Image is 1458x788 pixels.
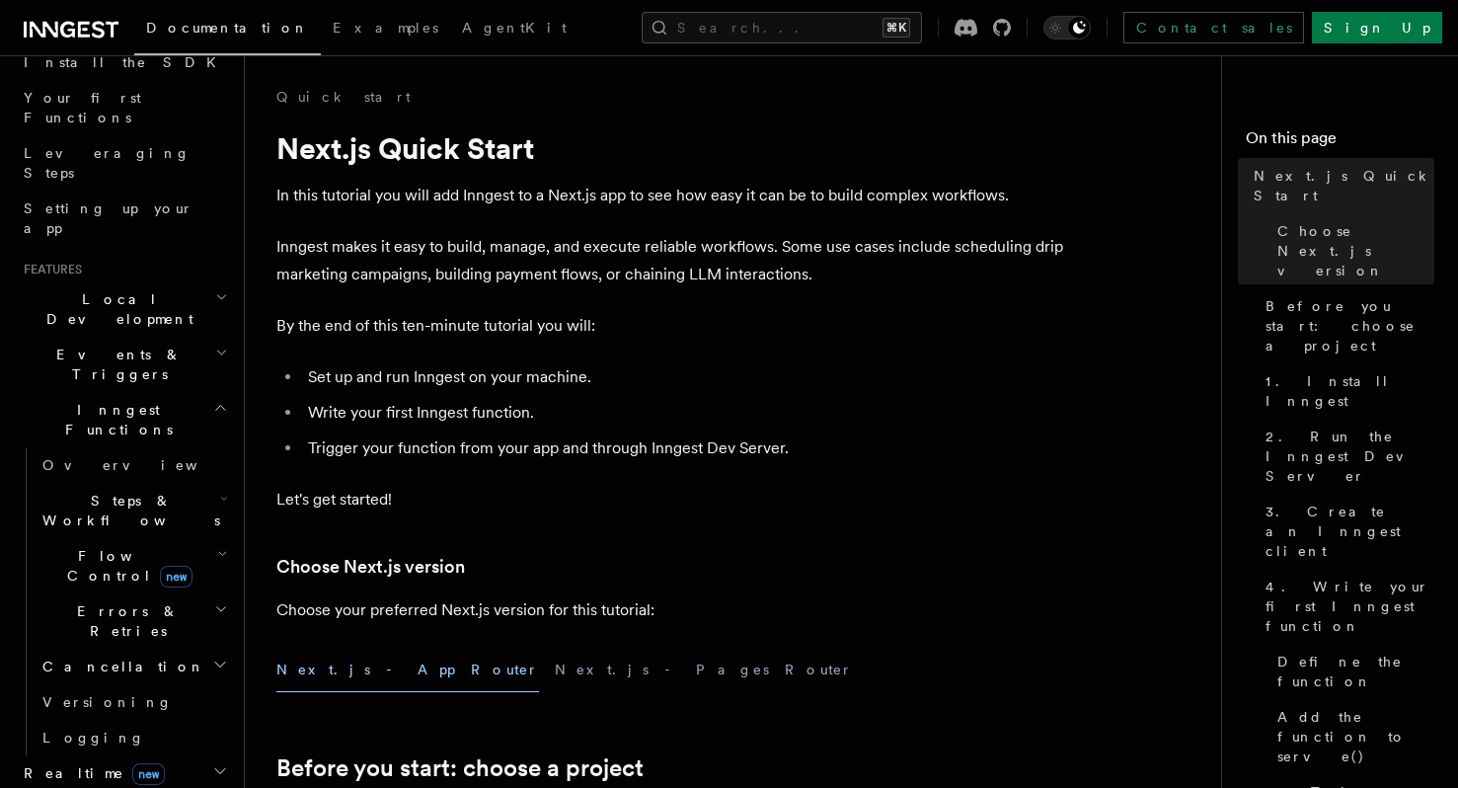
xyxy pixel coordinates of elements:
a: Before you start: choose a project [1258,288,1434,363]
a: Add the function to serve() [1269,699,1434,774]
a: Documentation [134,6,321,55]
span: Cancellation [35,657,205,676]
div: Inngest Functions [16,447,232,755]
a: Quick start [276,87,411,107]
span: Realtime [16,763,165,783]
a: Overview [35,447,232,483]
span: Steps & Workflows [35,491,220,530]
span: Before you start: choose a project [1266,296,1434,355]
button: Errors & Retries [35,593,232,649]
a: Your first Functions [16,80,232,135]
span: 1. Install Inngest [1266,371,1434,411]
h1: Next.js Quick Start [276,130,1066,166]
a: Examples [321,6,450,53]
a: Choose Next.js version [1269,213,1434,288]
a: Choose Next.js version [276,553,465,581]
p: Inngest makes it easy to build, manage, and execute reliable workflows. Some use cases include sc... [276,233,1066,288]
a: Define the function [1269,644,1434,699]
span: Define the function [1277,652,1434,691]
button: Steps & Workflows [35,483,232,538]
span: 3. Create an Inngest client [1266,502,1434,561]
span: 2. Run the Inngest Dev Server [1266,427,1434,486]
span: Versioning [42,694,173,710]
button: Next.js - App Router [276,648,539,692]
button: Search...⌘K [642,12,922,43]
a: Versioning [35,684,232,720]
a: 3. Create an Inngest client [1258,494,1434,569]
a: Contact sales [1123,12,1304,43]
a: Sign Up [1312,12,1442,43]
span: Choose Next.js version [1277,221,1434,280]
h4: On this page [1246,126,1434,158]
button: Events & Triggers [16,337,232,392]
button: Inngest Functions [16,392,232,447]
span: Add the function to serve() [1277,707,1434,766]
span: Install the SDK [24,54,228,70]
li: Write your first Inngest function. [302,399,1066,427]
button: Toggle dark mode [1043,16,1091,39]
span: Logging [42,730,145,746]
span: Inngest Functions [16,400,213,439]
span: Features [16,262,82,277]
span: Local Development [16,289,215,329]
span: Leveraging Steps [24,145,191,181]
li: Trigger your function from your app and through Inngest Dev Server. [302,434,1066,462]
span: Setting up your app [24,200,193,236]
button: Cancellation [35,649,232,684]
p: Let's get started! [276,486,1066,513]
button: Next.js - Pages Router [555,648,853,692]
button: Flow Controlnew [35,538,232,593]
a: Setting up your app [16,191,232,246]
span: Events & Triggers [16,345,215,384]
p: Choose your preferred Next.js version for this tutorial: [276,596,1066,624]
p: In this tutorial you will add Inngest to a Next.js app to see how easy it can be to build complex... [276,182,1066,209]
kbd: ⌘K [882,18,910,38]
a: Logging [35,720,232,755]
span: Flow Control [35,546,217,586]
span: Documentation [146,20,309,36]
span: Errors & Retries [35,601,214,641]
span: Next.js Quick Start [1254,166,1434,205]
span: Examples [333,20,438,36]
a: Leveraging Steps [16,135,232,191]
p: By the end of this ten-minute tutorial you will: [276,312,1066,340]
a: Next.js Quick Start [1246,158,1434,213]
a: Install the SDK [16,44,232,80]
span: 4. Write your first Inngest function [1266,577,1434,636]
button: Local Development [16,281,232,337]
a: 2. Run the Inngest Dev Server [1258,419,1434,494]
li: Set up and run Inngest on your machine. [302,363,1066,391]
span: AgentKit [462,20,567,36]
span: Your first Functions [24,90,141,125]
span: new [132,763,165,785]
span: Overview [42,457,246,473]
a: AgentKit [450,6,578,53]
a: 1. Install Inngest [1258,363,1434,419]
a: 4. Write your first Inngest function [1258,569,1434,644]
a: Before you start: choose a project [276,754,644,782]
span: new [160,566,192,588]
